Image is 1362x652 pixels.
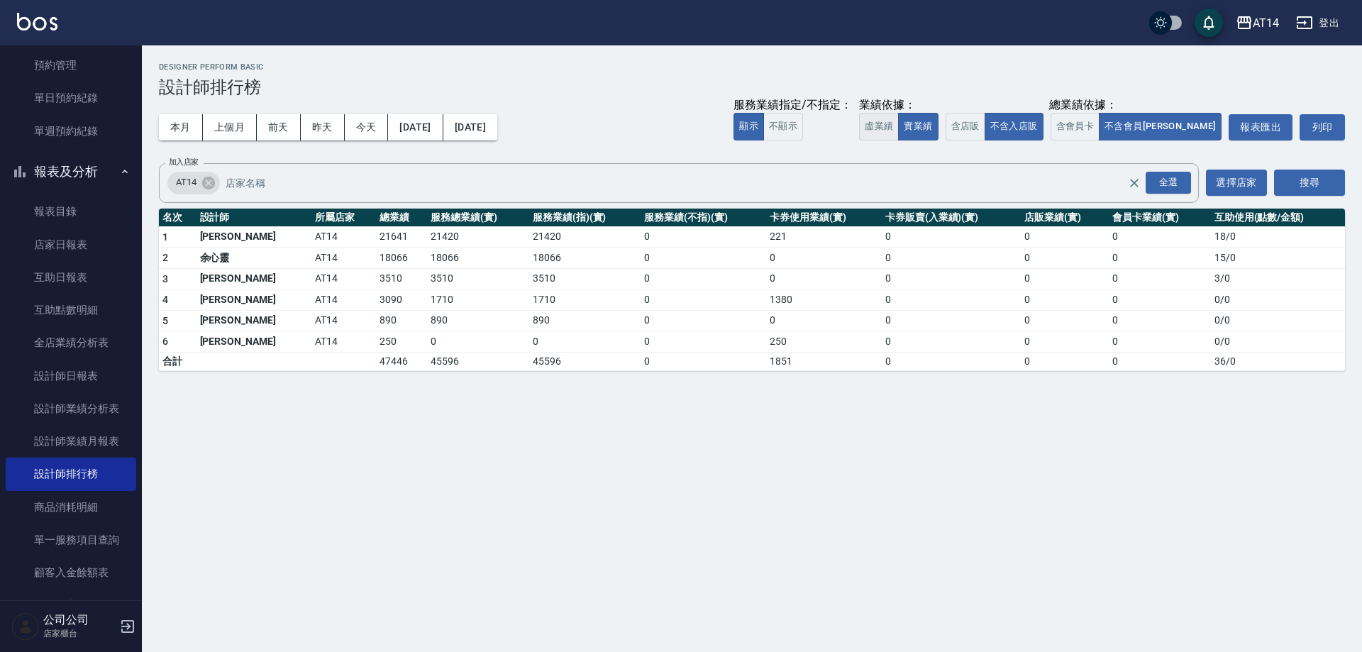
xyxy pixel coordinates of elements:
[6,195,136,228] a: 報表目錄
[1109,289,1211,311] td: 0
[159,114,203,140] button: 本月
[167,172,220,194] div: AT14
[6,491,136,524] a: 商品消耗明細
[196,248,312,269] td: 余心靈
[529,289,641,311] td: 1710
[529,331,641,353] td: 0
[1021,289,1109,311] td: 0
[859,113,899,140] button: 虛業績
[43,627,116,640] p: 店家櫃台
[1229,114,1292,140] button: 報表匯出
[427,352,529,370] td: 45596
[641,289,766,311] td: 0
[6,392,136,425] a: 設計師業績分析表
[1300,114,1345,140] button: 列印
[159,77,1345,97] h3: 設計師排行榜
[257,114,301,140] button: 前天
[766,209,882,227] th: 卡券使用業績(實)
[311,268,376,289] td: AT14
[766,331,882,353] td: 250
[427,209,529,227] th: 服務總業績(實)
[376,331,427,353] td: 250
[1211,331,1345,353] td: 0 / 0
[882,331,1021,353] td: 0
[427,310,529,331] td: 890
[6,228,136,261] a: 店家日報表
[529,310,641,331] td: 890
[311,310,376,331] td: AT14
[766,268,882,289] td: 0
[1211,268,1345,289] td: 3 / 0
[6,294,136,326] a: 互助點數明細
[641,268,766,289] td: 0
[766,289,882,311] td: 1380
[529,268,641,289] td: 3510
[882,289,1021,311] td: 0
[641,310,766,331] td: 0
[6,326,136,359] a: 全店業績分析表
[882,352,1021,370] td: 0
[1124,173,1144,193] button: Clear
[427,226,529,248] td: 21420
[43,613,116,627] h5: 公司公司
[1109,248,1211,269] td: 0
[1051,113,1100,140] button: 含會員卡
[641,226,766,248] td: 0
[1253,14,1279,32] div: AT14
[1099,113,1222,140] button: 不含會員[PERSON_NAME]
[6,115,136,148] a: 單週預約紀錄
[1021,268,1109,289] td: 0
[6,82,136,114] a: 單日預約紀錄
[159,209,196,227] th: 名次
[6,524,136,556] a: 單一服務項目查詢
[376,248,427,269] td: 18066
[311,248,376,269] td: AT14
[766,248,882,269] td: 0
[1109,331,1211,353] td: 0
[1290,10,1345,36] button: 登出
[17,13,57,31] img: Logo
[766,310,882,331] td: 0
[345,114,389,140] button: 今天
[1146,172,1191,194] div: 全選
[1109,226,1211,248] td: 0
[311,226,376,248] td: AT14
[733,113,764,140] button: 顯示
[1109,209,1211,227] th: 會員卡業績(實)
[162,273,168,284] span: 3
[196,310,312,331] td: [PERSON_NAME]
[6,360,136,392] a: 設計師日報表
[427,248,529,269] td: 18066
[946,113,985,140] button: 含店販
[376,352,427,370] td: 47446
[196,226,312,248] td: [PERSON_NAME]
[1021,331,1109,353] td: 0
[733,98,852,113] div: 服務業績指定/不指定：
[169,157,199,167] label: 加入店家
[1211,310,1345,331] td: 0 / 0
[196,289,312,311] td: [PERSON_NAME]
[766,226,882,248] td: 221
[1206,170,1267,196] button: 選擇店家
[11,612,40,641] img: Person
[311,209,376,227] th: 所屬店家
[1021,209,1109,227] th: 店販業績(實)
[1211,209,1345,227] th: 互助使用(點數/金額)
[203,114,257,140] button: 上個月
[1211,289,1345,311] td: 0 / 0
[376,209,427,227] th: 總業績
[1143,169,1194,197] button: Open
[641,209,766,227] th: 服務業績(不指)(實)
[882,226,1021,248] td: 0
[6,458,136,490] a: 設計師排行榜
[301,114,345,140] button: 昨天
[529,226,641,248] td: 21420
[6,261,136,294] a: 互助日報表
[6,49,136,82] a: 預約管理
[641,331,766,353] td: 0
[388,114,443,140] button: [DATE]
[1021,248,1109,269] td: 0
[376,226,427,248] td: 21641
[167,175,205,189] span: AT14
